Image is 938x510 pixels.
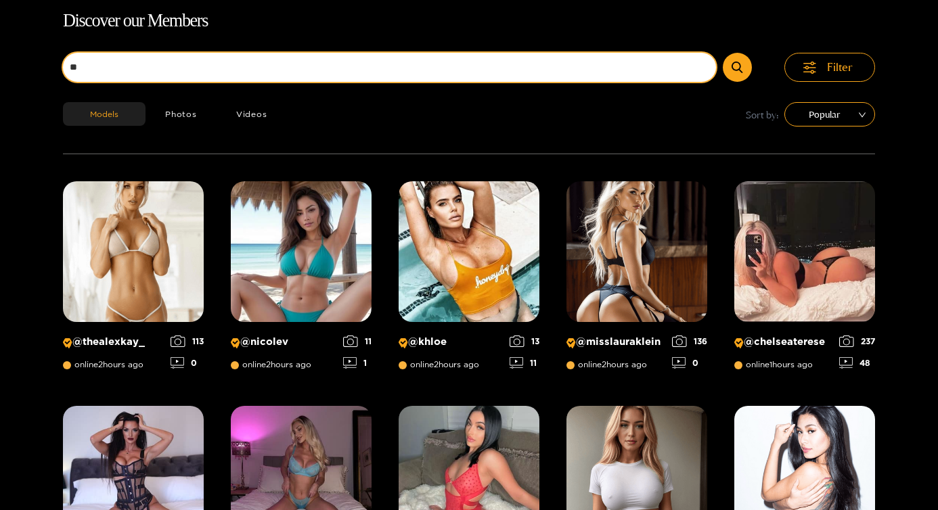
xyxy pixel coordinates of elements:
[399,181,539,322] img: Creator Profile Image: khloe
[510,357,539,369] div: 11
[171,335,204,347] div: 113
[795,104,865,124] span: Popular
[734,335,832,348] p: @ chelseaterese
[746,107,779,122] span: Sort by:
[839,335,875,347] div: 237
[566,181,707,379] a: Creator Profile Image: misslauraklein@misslaurakleinonline2hours ago1360
[231,335,336,348] p: @ nicolev
[231,181,372,322] img: Creator Profile Image: nicolev
[343,357,372,369] div: 1
[839,357,875,369] div: 48
[399,360,479,369] span: online 2 hours ago
[63,181,204,322] img: Creator Profile Image: thealexkay_
[734,181,875,322] img: Creator Profile Image: chelseaterese
[734,181,875,379] a: Creator Profile Image: chelseaterese@chelseatereseonline1hours ago23748
[63,102,146,126] button: Models
[231,181,372,379] a: Creator Profile Image: nicolev@nicolevonline2hours ago111
[784,53,875,82] button: Filter
[399,181,539,379] a: Creator Profile Image: khloe@khloeonline2hours ago1311
[63,335,164,348] p: @ thealexkay_
[827,60,853,75] span: Filter
[63,181,204,379] a: Creator Profile Image: thealexkay_@thealexkay_online2hours ago1130
[734,360,813,369] span: online 1 hours ago
[672,357,707,369] div: 0
[171,357,204,369] div: 0
[63,360,143,369] span: online 2 hours ago
[217,102,287,126] button: Videos
[146,102,217,126] button: Photos
[566,335,665,348] p: @ misslauraklein
[672,335,707,347] div: 136
[723,53,752,82] button: Submit Search
[399,335,503,348] p: @ khloe
[343,335,372,347] div: 11
[566,360,647,369] span: online 2 hours ago
[784,102,875,126] div: sort
[566,181,707,322] img: Creator Profile Image: misslauraklein
[510,335,539,347] div: 13
[231,360,311,369] span: online 2 hours ago
[63,7,875,35] h1: Discover our Members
